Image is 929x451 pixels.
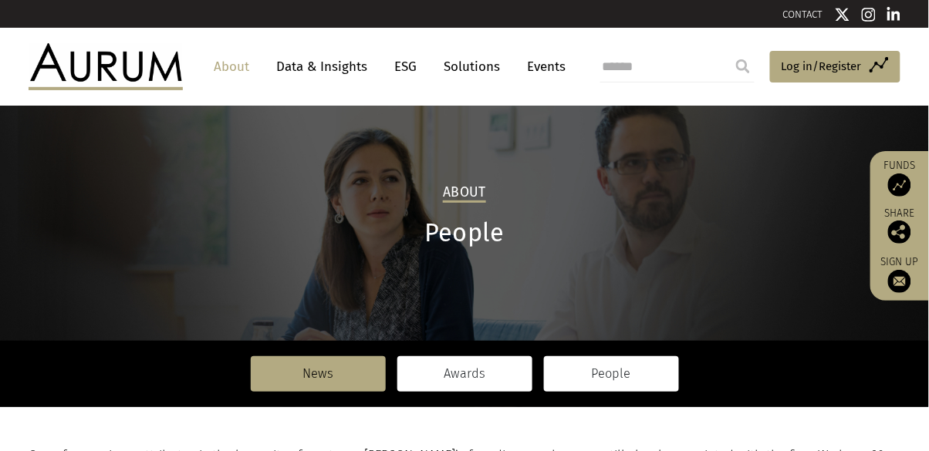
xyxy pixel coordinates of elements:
a: ESG [387,52,424,81]
a: CONTACT [783,8,823,20]
a: Sign up [878,255,921,293]
a: People [544,356,679,392]
img: Aurum [29,43,183,89]
input: Submit [728,51,758,82]
span: Log in/Register [782,57,862,76]
a: Data & Insights [269,52,375,81]
img: Instagram icon [862,7,876,22]
a: Events [519,52,566,81]
h1: People [29,218,900,248]
img: Linkedin icon [887,7,901,22]
img: Share this post [888,220,911,244]
a: Awards [397,356,532,392]
img: Twitter icon [835,7,850,22]
div: Share [878,208,921,244]
img: Sign up to our newsletter [888,270,911,293]
img: Access Funds [888,173,911,197]
a: Log in/Register [770,51,900,83]
h2: About [443,184,485,203]
a: About [206,52,257,81]
a: Solutions [436,52,508,81]
a: News [251,356,386,392]
a: Funds [878,159,921,197]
